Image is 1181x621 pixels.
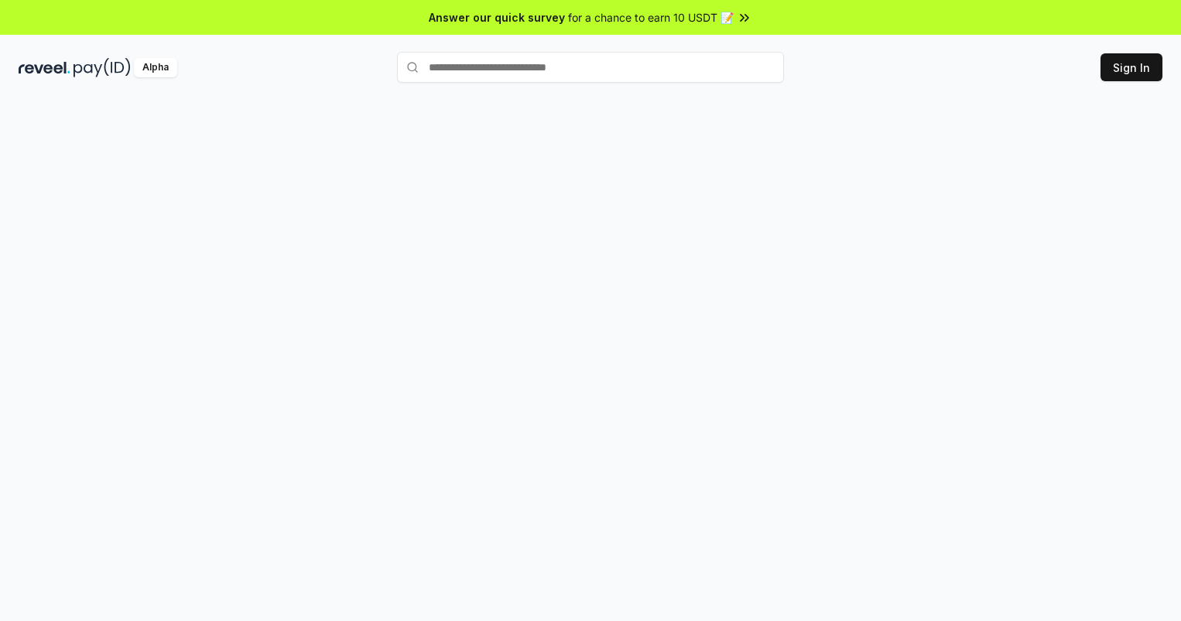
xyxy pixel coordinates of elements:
span: for a chance to earn 10 USDT 📝 [568,9,734,26]
div: Alpha [134,58,177,77]
img: pay_id [74,58,131,77]
span: Answer our quick survey [429,9,565,26]
img: reveel_dark [19,58,70,77]
button: Sign In [1101,53,1162,81]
